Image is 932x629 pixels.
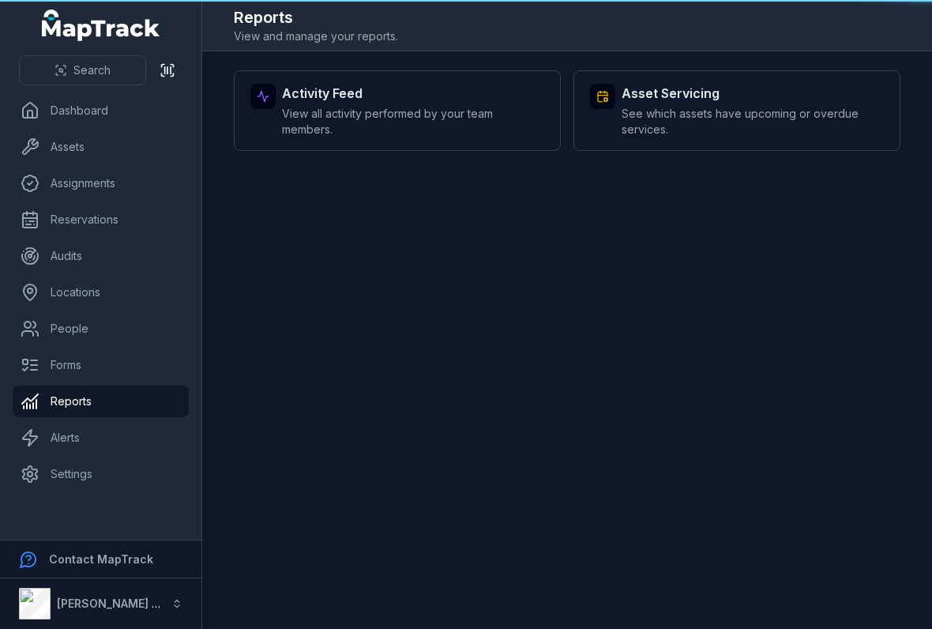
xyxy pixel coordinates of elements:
[13,277,189,308] a: Locations
[573,70,900,151] a: Asset ServicingSee which assets have upcoming or overdue services.
[13,131,189,163] a: Assets
[19,55,146,85] button: Search
[234,28,398,44] span: View and manage your reports.
[234,6,398,28] h2: Reports
[282,106,544,137] span: View all activity performed by your team members.
[42,9,160,41] a: MapTrack
[282,84,544,103] strong: Activity Feed
[13,458,189,490] a: Settings
[13,240,189,272] a: Audits
[622,106,884,137] span: See which assets have upcoming or overdue services.
[234,70,561,151] a: Activity FeedView all activity performed by your team members.
[57,597,167,610] strong: [PERSON_NAME] Air
[13,95,189,126] a: Dashboard
[73,62,111,78] span: Search
[13,386,189,417] a: Reports
[13,168,189,199] a: Assignments
[13,349,189,381] a: Forms
[13,422,189,454] a: Alerts
[13,204,189,235] a: Reservations
[49,552,153,566] strong: Contact MapTrack
[622,84,884,103] strong: Asset Servicing
[13,313,189,345] a: People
